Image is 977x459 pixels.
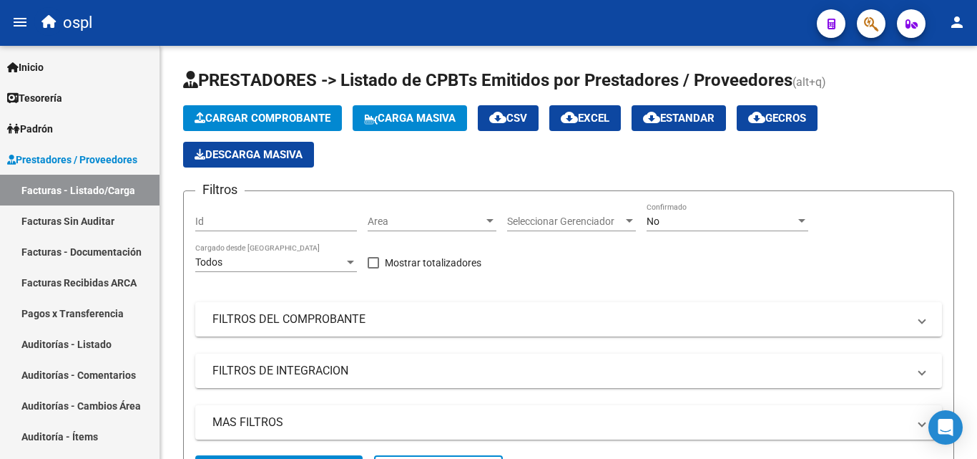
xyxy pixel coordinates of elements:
[643,109,660,126] mat-icon: cloud_download
[63,7,92,39] span: ospl
[212,311,908,327] mat-panel-title: FILTROS DEL COMPROBANTE
[183,142,314,168] button: Descarga Masiva
[195,148,303,161] span: Descarga Masiva
[647,216,659,227] span: No
[549,105,621,131] button: EXCEL
[7,121,53,137] span: Padrón
[748,112,806,125] span: Gecros
[11,14,29,31] mat-icon: menu
[212,415,908,430] mat-panel-title: MAS FILTROS
[7,59,44,75] span: Inicio
[385,254,481,271] span: Mostrar totalizadores
[748,109,765,126] mat-icon: cloud_download
[561,109,578,126] mat-icon: cloud_download
[643,112,715,125] span: Estandar
[478,105,539,131] button: CSV
[7,90,62,106] span: Tesorería
[195,112,330,125] span: Cargar Comprobante
[195,354,942,388] mat-expansion-panel-header: FILTROS DE INTEGRACION
[183,142,314,168] app-download-masive: Descarga masiva de comprobantes (adjuntos)
[948,14,966,31] mat-icon: person
[489,112,527,125] span: CSV
[507,216,623,228] span: Seleccionar Gerenciador
[353,105,467,131] button: Carga Masiva
[368,216,483,228] span: Area
[561,112,609,125] span: EXCEL
[195,405,942,440] mat-expansion-panel-header: MAS FILTROS
[364,112,456,125] span: Carga Masiva
[183,70,792,90] span: PRESTADORES -> Listado de CPBTs Emitidos por Prestadores / Proveedores
[632,105,726,131] button: Estandar
[737,105,818,131] button: Gecros
[195,180,245,200] h3: Filtros
[195,302,942,337] mat-expansion-panel-header: FILTROS DEL COMPROBANTE
[183,105,342,131] button: Cargar Comprobante
[489,109,506,126] mat-icon: cloud_download
[928,410,963,445] div: Open Intercom Messenger
[7,152,137,168] span: Prestadores / Proveedores
[792,75,826,89] span: (alt+q)
[195,256,222,268] span: Todos
[212,363,908,379] mat-panel-title: FILTROS DE INTEGRACION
